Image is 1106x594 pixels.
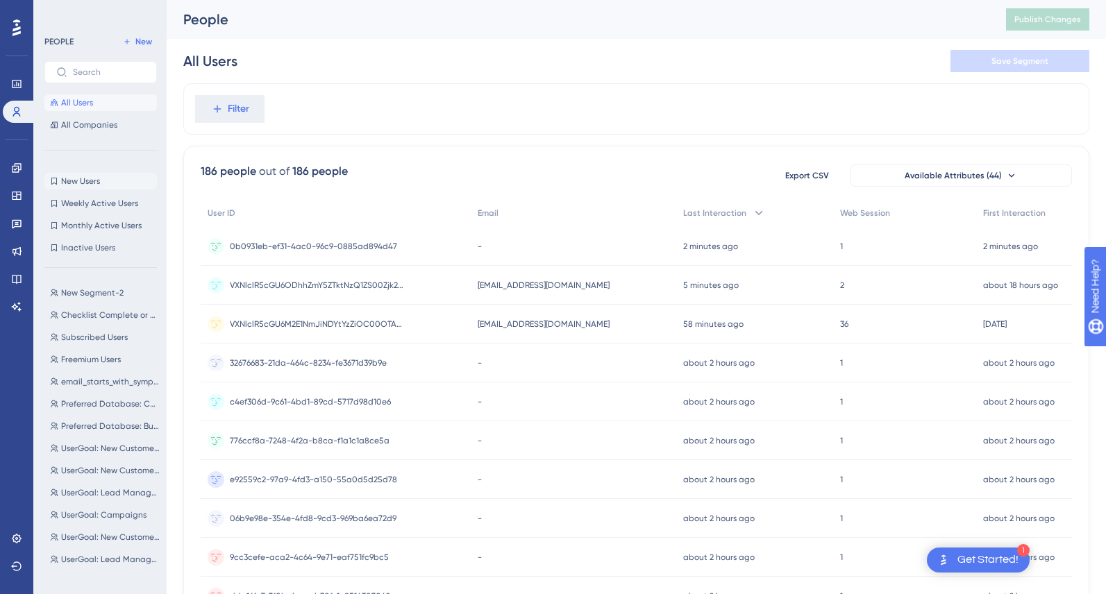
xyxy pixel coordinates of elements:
[61,354,121,365] span: Freemium Users
[478,474,482,485] span: -
[683,436,755,445] time: about 2 hours ago
[44,551,165,568] button: UserGoal: Lead Management
[983,241,1038,251] time: 2 minutes ago
[983,436,1055,445] time: about 2 hours ago
[61,198,138,209] span: Weekly Active Users
[118,33,157,50] button: New
[230,552,389,563] span: 9cc3cefe-aca2-4c64-9e71-eaf751fc9bc5
[44,195,157,212] button: Weekly Active Users
[61,443,160,454] span: UserGoal: New Customers, Lead Management
[230,474,397,485] span: e92559c2-97a9-4fd3-a150-55a0d5d25d78
[61,242,115,253] span: Inactive Users
[983,319,1007,329] time: [DATE]
[230,513,396,524] span: 06b9e98e-354e-4fd8-9cd3-969ba6ea72d9
[1017,544,1030,557] div: 1
[44,484,165,501] button: UserGoal: Lead Management, Campaigns
[61,332,128,343] span: Subscribed Users
[44,418,165,434] button: Preferred Database: Business
[61,376,160,387] span: email_starts_with_symphony
[61,465,160,476] span: UserGoal: New Customers, Campaigns
[840,513,843,524] span: 1
[478,280,610,291] span: [EMAIL_ADDRESS][DOMAIN_NAME]
[33,3,87,20] span: Need Help?
[840,207,890,219] span: Web Session
[991,56,1048,67] span: Save Segment
[61,176,100,187] span: New Users
[935,552,952,568] img: launcher-image-alternative-text
[840,396,843,407] span: 1
[983,514,1055,523] time: about 2 hours ago
[683,319,744,329] time: 58 minutes ago
[44,373,165,390] button: email_starts_with_symphony
[208,207,235,219] span: User ID
[957,552,1019,568] div: Get Started!
[61,487,160,498] span: UserGoal: Lead Management, Campaigns
[478,357,482,368] span: -
[61,119,117,130] span: All Companies
[478,319,610,330] span: [EMAIL_ADDRESS][DOMAIN_NAME]
[478,513,482,524] span: -
[61,97,93,108] span: All Users
[61,509,146,520] span: UserGoal: Campaigns
[230,357,387,368] span: 32676683-21da-464c-8234-fe3671d39b9e
[61,421,160,432] span: Preferred Database: Business
[44,507,165,523] button: UserGoal: Campaigns
[44,36,74,47] div: PEOPLE
[61,220,142,231] span: Monthly Active Users
[1006,8,1089,31] button: Publish Changes
[927,548,1030,572] div: Open Get Started! checklist, remaining modules: 1
[683,207,746,219] span: Last Interaction
[478,435,482,446] span: -
[44,239,157,256] button: Inactive Users
[195,95,265,123] button: Filter
[840,474,843,485] span: 1
[683,397,755,407] time: about 2 hours ago
[983,397,1055,407] time: about 2 hours ago
[44,329,165,346] button: Subscribed Users
[683,280,739,290] time: 5 minutes ago
[61,287,124,298] span: New Segment-2
[950,50,1089,72] button: Save Segment
[135,36,152,47] span: New
[61,554,160,565] span: UserGoal: Lead Management
[905,170,1002,181] span: Available Attributes (44)
[983,475,1055,484] time: about 2 hours ago
[230,280,403,291] span: VXNlclR5cGU6ODhhZmY5ZTktNzQ1ZS00Zjk2LTkxYzUtN2U5M2I2MGI4MjRj
[61,532,160,543] span: UserGoal: New Customers
[61,398,160,409] span: Preferred Database: Consumer
[44,117,157,133] button: All Companies
[183,51,237,71] div: All Users
[478,552,482,563] span: -
[44,462,165,479] button: UserGoal: New Customers, Campaigns
[683,514,755,523] time: about 2 hours ago
[183,10,971,29] div: People
[44,217,157,234] button: Monthly Active Users
[683,475,755,484] time: about 2 hours ago
[683,552,755,562] time: about 2 hours ago
[683,358,755,368] time: about 2 hours ago
[983,207,1046,219] span: First Interaction
[44,173,157,189] button: New Users
[850,164,1072,187] button: Available Attributes (44)
[259,163,290,180] div: out of
[683,241,738,251] time: 2 minutes ago
[61,309,160,321] span: Checklist Complete or Dismissed
[44,440,165,457] button: UserGoal: New Customers, Lead Management
[840,319,848,330] span: 36
[1014,14,1081,25] span: Publish Changes
[230,241,397,252] span: 0b0931eb-ef31-4ac0-96c9-0885ad894d47
[292,163,348,180] div: 186 people
[228,101,249,117] span: Filter
[44,94,157,111] button: All Users
[478,241,482,252] span: -
[983,358,1055,368] time: about 2 hours ago
[201,163,256,180] div: 186 people
[840,552,843,563] span: 1
[230,319,403,330] span: VXNlclR5cGU6M2E1NmJiNDYtYzZiOC00OTAyLWE1ODEtMWEwZmYwNTNmZTE3
[772,164,841,187] button: Export CSV
[785,170,829,181] span: Export CSV
[840,241,843,252] span: 1
[44,529,165,545] button: UserGoal: New Customers
[983,280,1058,290] time: about 18 hours ago
[44,307,165,323] button: Checklist Complete or Dismissed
